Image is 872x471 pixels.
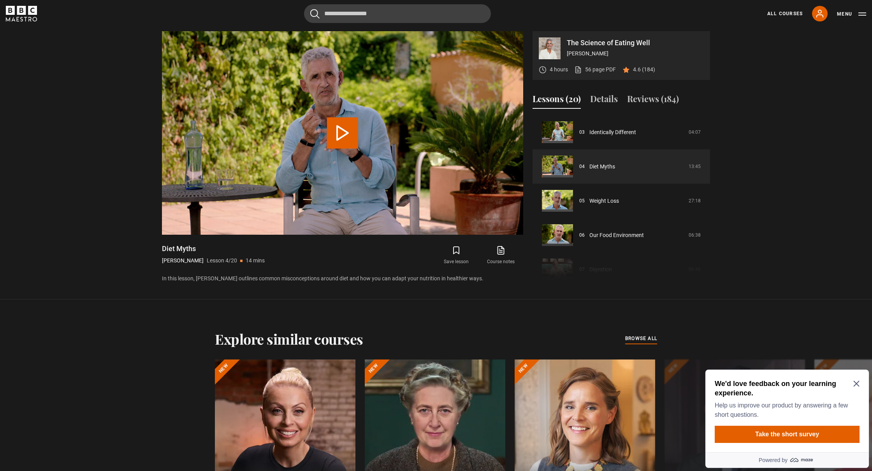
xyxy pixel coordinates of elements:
h2: We'd love feedback on your learning experience. [12,12,154,31]
svg: BBC Maestro [6,6,37,21]
video-js: Video Player [162,31,523,235]
button: Save lesson [434,244,478,267]
p: Lesson 4/20 [207,257,237,265]
a: Weight Loss [589,197,619,205]
input: Search [304,4,491,23]
p: In this lesson, [PERSON_NAME] outlines common misconceptions around diet and how you can adapt yo... [162,274,523,283]
a: All Courses [767,10,803,17]
span: browse all [625,335,657,342]
button: Toggle navigation [837,10,866,18]
button: Details [590,92,618,109]
a: Diet Myths [589,163,615,171]
p: [PERSON_NAME] [162,257,204,265]
p: 14 mins [246,257,265,265]
h1: Diet Myths [162,244,265,253]
h2: Explore similar courses [215,331,363,347]
p: 4.6 (184) [633,66,655,74]
button: Submit the search query [310,9,320,19]
a: browse all [625,335,657,343]
p: Help us improve our product by answering a few short questions. [12,34,154,53]
p: 4 hours [550,66,568,74]
button: Reviews (184) [627,92,679,109]
a: Our Food Environment [589,231,644,239]
div: Optional study invitation [3,3,167,101]
button: Lessons (20) [533,92,581,109]
a: Course notes [479,244,523,267]
p: [PERSON_NAME] [567,50,704,58]
button: Take the short survey [12,59,157,76]
button: Play Lesson Diet Myths [327,117,358,149]
a: 56 page PDF [574,66,616,74]
a: Identically Different [589,128,636,136]
a: Powered by maze [3,86,167,101]
button: Close Maze Prompt [151,14,157,20]
p: The Science of Eating Well [567,39,704,46]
